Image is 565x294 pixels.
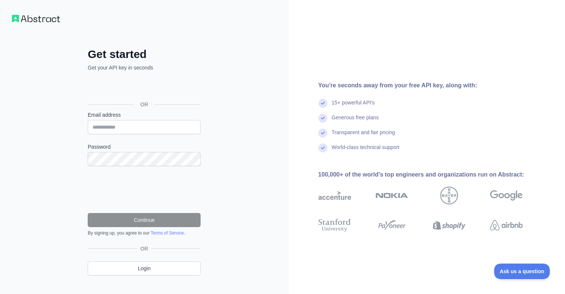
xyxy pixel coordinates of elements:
[137,245,151,252] span: OR
[332,99,375,114] div: 15+ powerful API's
[318,170,546,179] div: 100,000+ of the world's top engineers and organizations run on Abstract:
[318,143,327,152] img: check mark
[150,230,184,236] a: Terms of Service
[88,111,201,119] label: Email address
[433,217,465,233] img: shopify
[88,143,201,151] label: Password
[490,217,523,233] img: airbnb
[332,129,395,143] div: Transparent and fair pricing
[88,261,201,275] a: Login
[440,187,458,204] img: bayer
[318,129,327,138] img: check mark
[494,264,550,279] iframe: Toggle Customer Support
[318,187,351,204] img: accenture
[84,80,203,96] iframe: Tombol Login dengan Google
[332,143,400,158] div: World-class technical support
[376,217,408,233] img: payoneer
[88,230,201,236] div: By signing up, you agree to our .
[376,187,408,204] img: nokia
[318,99,327,108] img: check mark
[134,101,154,108] span: OR
[12,15,60,22] img: Workflow
[318,217,351,233] img: stanford university
[318,81,546,90] div: You're seconds away from your free API key, along with:
[88,64,201,71] p: Get your API key in seconds
[88,48,201,61] h2: Get started
[88,213,201,227] button: Continue
[332,114,379,129] div: Generous free plans
[490,187,523,204] img: google
[318,114,327,123] img: check mark
[88,175,201,204] iframe: reCAPTCHA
